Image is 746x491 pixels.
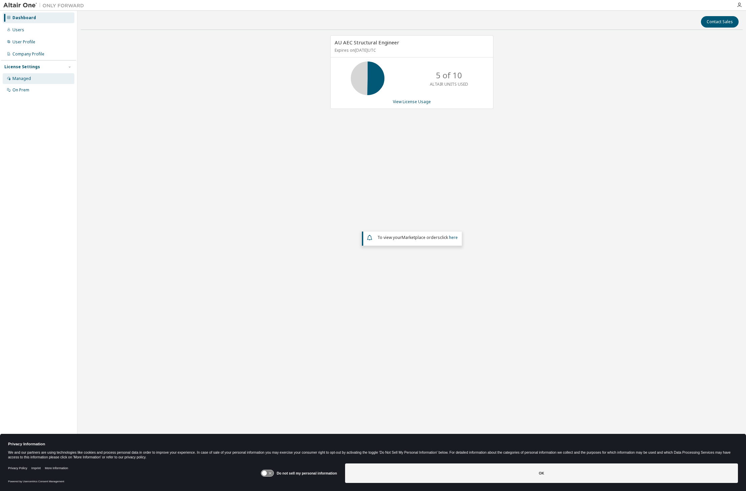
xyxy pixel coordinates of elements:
[393,99,431,105] a: View License Usage
[402,235,440,240] em: Marketplace orders
[701,16,739,28] button: Contact Sales
[12,51,44,57] div: Company Profile
[4,64,40,70] div: License Settings
[12,27,24,33] div: Users
[12,15,36,21] div: Dashboard
[335,47,487,53] p: Expires on [DATE] UTC
[12,76,31,81] div: Managed
[335,39,399,46] span: AU AEC Structural Engineer
[449,235,458,240] a: here
[12,87,29,93] div: On Prem
[3,2,87,9] img: Altair One
[377,235,458,240] span: To view your click
[12,39,35,45] div: User Profile
[430,81,468,87] p: ALTAIR UNITS USED
[436,70,462,81] p: 5 of 10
